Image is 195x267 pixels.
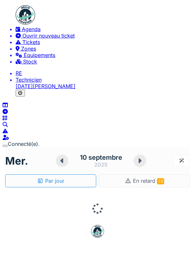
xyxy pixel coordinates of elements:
li: RE [16,70,192,76]
div: Par jour [37,178,64,184]
div: Connecté(e). [3,141,192,147]
a: Agenda [16,26,192,32]
h1: mer. [5,155,28,167]
li: [DATE][PERSON_NAME] [16,76,192,89]
a: Ouvrir nouveau ticket [16,32,192,39]
a: Zones [16,45,192,52]
a: Équipements [16,52,192,58]
span: Tickets [22,39,40,45]
span: Agenda [22,26,41,32]
img: badge-BVDL4wpA.svg [91,225,104,238]
div: 10 septembre [80,154,122,161]
div: Technicien [16,76,192,83]
img: Badge_color-CXgf-gQk.svg [16,5,35,25]
span: En retard [133,178,164,184]
span: Ouvrir nouveau ticket [22,32,75,39]
button: Close [3,145,8,147]
span: 73 [157,178,164,184]
a: Stock [16,58,192,65]
span: Équipements [24,52,55,58]
span: Zones [21,45,36,52]
a: RE Technicien[DATE][PERSON_NAME] [16,70,192,89]
a: Tickets [16,39,192,45]
span: Stock [23,58,37,65]
div: 2025 [94,161,108,168]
